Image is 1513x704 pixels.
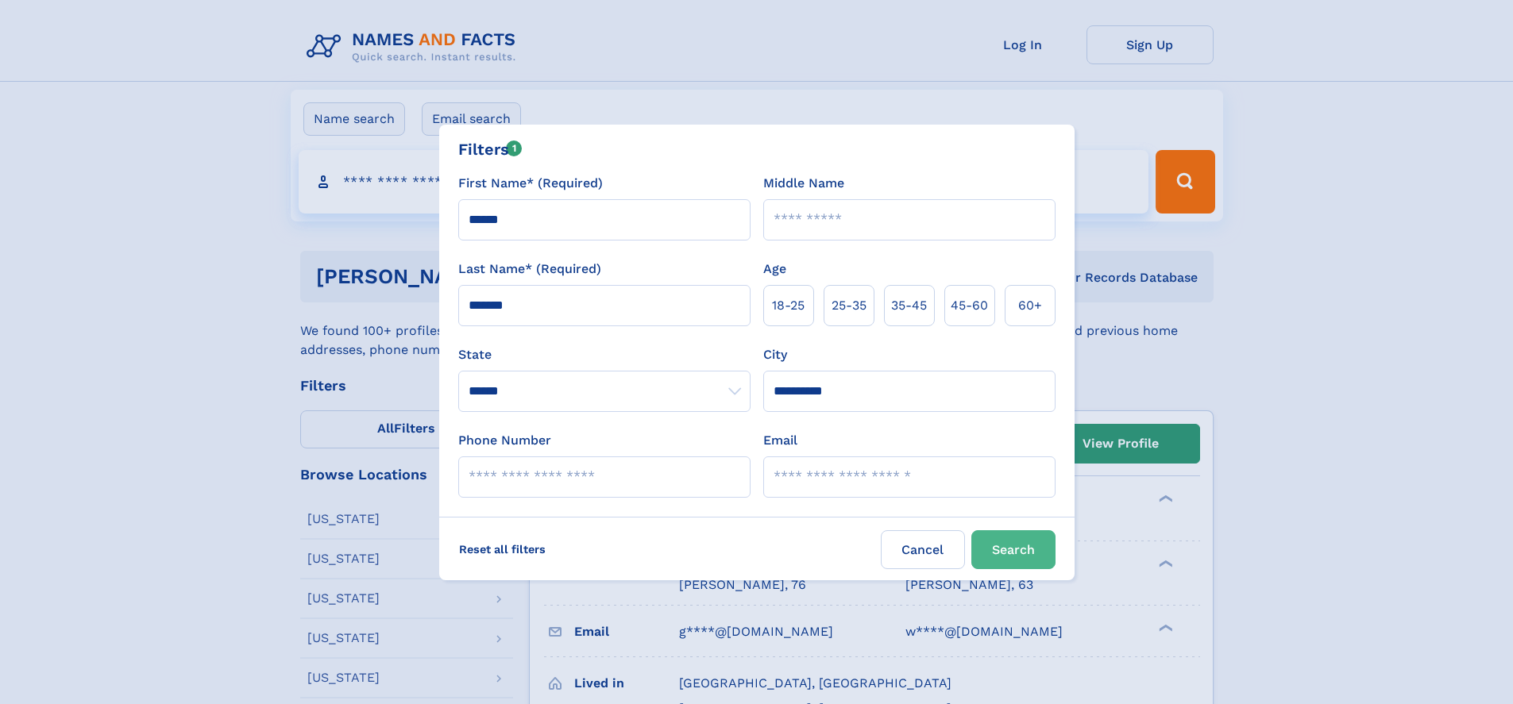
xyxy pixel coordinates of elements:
[891,296,927,315] span: 35‑45
[763,345,787,364] label: City
[458,431,551,450] label: Phone Number
[772,296,805,315] span: 18‑25
[971,530,1056,569] button: Search
[763,431,797,450] label: Email
[951,296,988,315] span: 45‑60
[881,530,965,569] label: Cancel
[458,137,523,161] div: Filters
[458,345,751,364] label: State
[763,174,844,193] label: Middle Name
[1018,296,1042,315] span: 60+
[458,260,601,279] label: Last Name* (Required)
[458,174,603,193] label: First Name* (Required)
[449,530,556,568] label: Reset all filters
[763,260,786,279] label: Age
[832,296,867,315] span: 25‑35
